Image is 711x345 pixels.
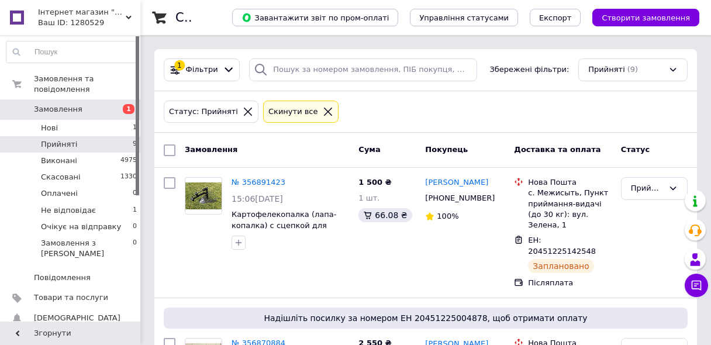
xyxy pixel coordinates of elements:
[185,145,237,154] span: Замовлення
[34,272,91,283] span: Повідомлення
[38,18,140,28] div: Ваш ID: 1280529
[232,178,285,187] a: № 356891423
[41,205,96,216] span: Не відповідає
[232,194,283,203] span: 15:06[DATE]
[41,222,121,232] span: Очікує на відправку
[528,236,596,256] span: ЕН: 20451225142548
[133,139,137,150] span: 9
[425,177,488,188] a: [PERSON_NAME]
[41,238,133,259] span: Замовлення з [PERSON_NAME]
[528,188,611,230] div: с. Межисыть, Пункт приймання-видачі (до 30 кг): вул. Зелена, 1
[685,274,708,297] button: Чат з покупцем
[539,13,572,22] span: Експорт
[358,178,391,187] span: 1 500 ₴
[514,145,600,154] span: Доставка та оплата
[602,13,690,22] span: Створити замовлення
[592,9,699,26] button: Створити замовлення
[621,145,650,154] span: Статус
[41,139,77,150] span: Прийняті
[419,13,509,22] span: Управління статусами
[38,7,126,18] span: Інтернет магазин "МотоВело" - найкраща техніка для вас!
[133,123,137,133] span: 1
[410,9,518,26] button: Управління статусами
[232,9,398,26] button: Завантажити звіт по пром-оплаті
[174,60,185,71] div: 1
[6,42,137,63] input: Пошук
[358,194,379,202] span: 1 шт.
[133,188,137,199] span: 0
[41,188,78,199] span: Оплачені
[41,123,58,133] span: Нові
[530,9,581,26] button: Експорт
[34,292,108,303] span: Товари та послуги
[120,172,137,182] span: 1330
[133,222,137,232] span: 0
[120,156,137,166] span: 4975
[425,194,495,202] span: [PHONE_NUMBER]
[133,238,137,259] span: 0
[167,106,240,118] div: Статус: Прийняті
[41,156,77,166] span: Виконані
[437,212,458,220] span: 100%
[168,312,683,324] span: Надішліть посилку за номером ЕН 20451225004878, щоб отримати оплату
[175,11,294,25] h1: Список замовлень
[581,13,699,22] a: Створити замовлення
[34,313,120,323] span: [DEMOGRAPHIC_DATA]
[186,64,218,75] span: Фільтри
[185,177,222,215] a: Фото товару
[249,58,477,81] input: Пошук за номером замовлення, ПІБ покупця, номером телефону, Email, номером накладної
[241,12,389,23] span: Завантажити звіт по пром-оплаті
[588,64,624,75] span: Прийняті
[34,74,140,95] span: Замовлення та повідомлення
[266,106,320,118] div: Cкинути все
[358,145,380,154] span: Cума
[123,104,134,114] span: 1
[185,182,222,210] img: Фото товару
[425,145,468,154] span: Покупець
[631,182,664,195] div: Прийнято
[528,177,611,188] div: Нова Пошта
[489,64,569,75] span: Збережені фільтри:
[627,65,638,74] span: (9)
[358,208,412,222] div: 66.08 ₴
[528,259,594,273] div: Заплановано
[34,104,82,115] span: Замовлення
[41,172,81,182] span: Скасовані
[133,205,137,216] span: 1
[528,278,611,288] div: Післяплата
[232,210,336,240] a: Картофелекопалка (лапа-копалка) с сцепкой для воздушного мотоблока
